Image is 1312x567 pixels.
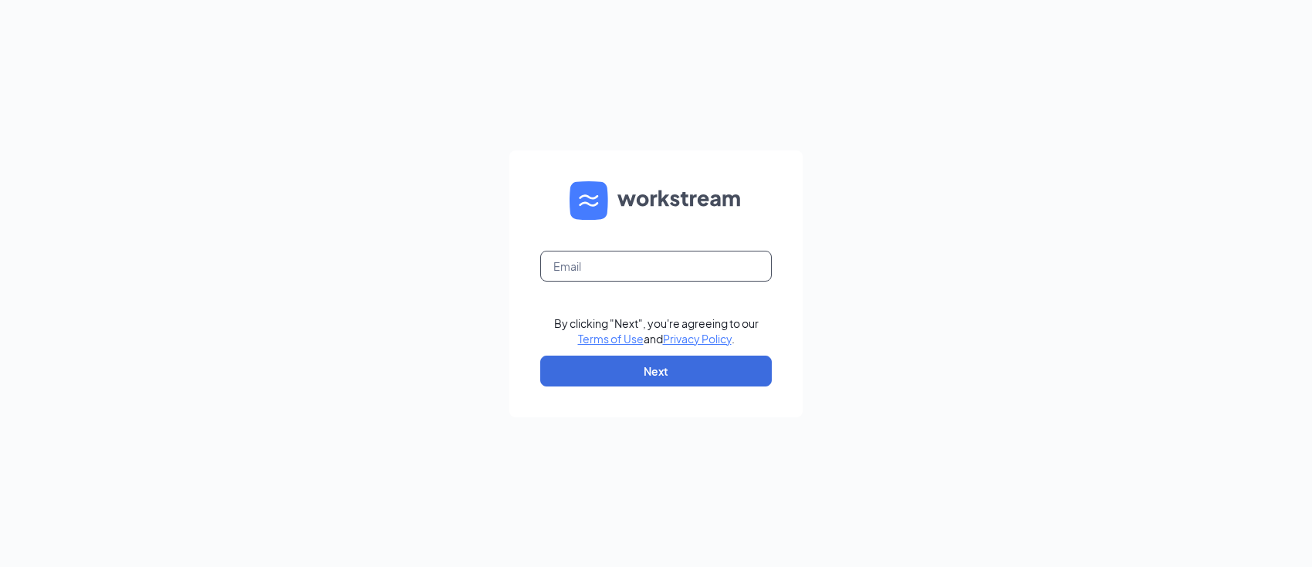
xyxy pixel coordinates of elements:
[578,332,644,346] a: Terms of Use
[554,316,759,346] div: By clicking "Next", you're agreeing to our and .
[540,356,772,386] button: Next
[570,181,742,220] img: WS logo and Workstream text
[663,332,732,346] a: Privacy Policy
[540,251,772,282] input: Email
